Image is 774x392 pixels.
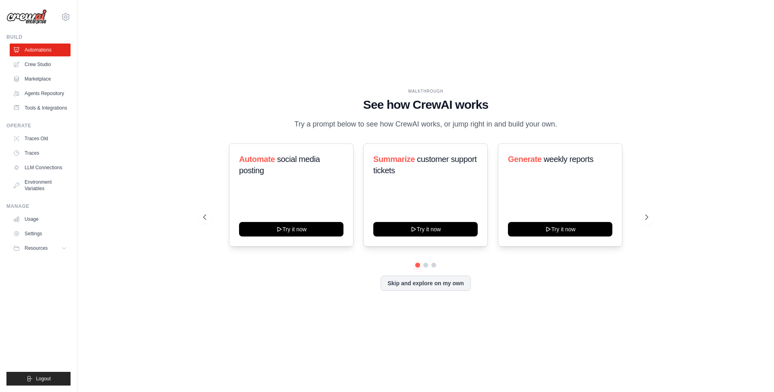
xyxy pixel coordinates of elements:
span: Automate [239,155,275,164]
span: Resources [25,245,48,251]
div: WALKTHROUGH [203,88,648,94]
a: Automations [10,44,71,56]
span: Generate [508,155,542,164]
h1: See how CrewAI works [203,97,648,112]
a: Agents Repository [10,87,71,100]
span: Summarize [373,155,415,164]
span: customer support tickets [373,155,476,175]
a: Environment Variables [10,176,71,195]
img: Logo [6,9,47,25]
span: social media posting [239,155,320,175]
a: Usage [10,213,71,226]
a: Crew Studio [10,58,71,71]
button: Logout [6,372,71,386]
span: Logout [36,375,51,382]
a: Settings [10,227,71,240]
a: Marketplace [10,73,71,85]
button: Try it now [239,222,343,236]
button: Try it now [373,222,478,236]
div: Build [6,34,71,40]
p: Try a prompt below to see how CrewAI works, or jump right in and build your own. [290,118,561,130]
a: Traces Old [10,132,71,145]
div: Manage [6,203,71,209]
button: Try it now [508,222,612,236]
button: Skip and explore on my own [381,276,470,291]
div: Operate [6,122,71,129]
a: Tools & Integrations [10,102,71,114]
a: LLM Connections [10,161,71,174]
button: Resources [10,242,71,255]
a: Traces [10,147,71,160]
span: weekly reports [543,155,593,164]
